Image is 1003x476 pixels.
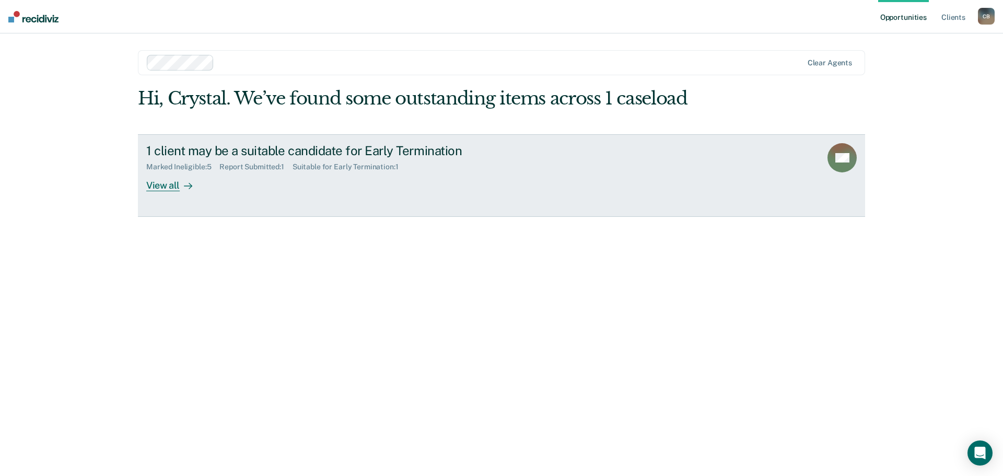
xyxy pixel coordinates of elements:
div: Marked Ineligible : 5 [146,162,219,171]
div: Suitable for Early Termination : 1 [293,162,407,171]
button: CB [978,8,995,25]
div: Clear agents [808,59,852,67]
img: Recidiviz [8,11,59,22]
div: View all [146,171,205,191]
div: Report Submitted : 1 [219,162,293,171]
div: 1 client may be a suitable candidate for Early Termination [146,143,513,158]
div: Hi, Crystal. We’ve found some outstanding items across 1 caseload [138,88,720,109]
div: Open Intercom Messenger [967,440,993,466]
div: C B [978,8,995,25]
a: 1 client may be a suitable candidate for Early TerminationMarked Ineligible:5Report Submitted:1Su... [138,134,865,217]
